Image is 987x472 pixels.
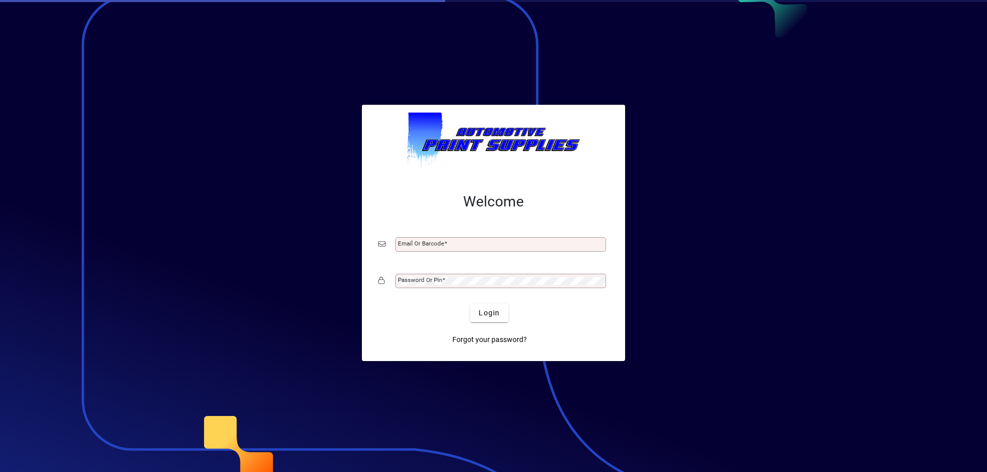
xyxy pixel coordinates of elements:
span: Forgot your password? [452,334,527,345]
mat-label: Email or Barcode [398,240,444,247]
a: Forgot your password? [448,330,531,349]
span: Login [479,308,500,318]
button: Login [470,304,508,322]
h2: Welcome [378,193,609,211]
mat-label: Password or Pin [398,276,442,284]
